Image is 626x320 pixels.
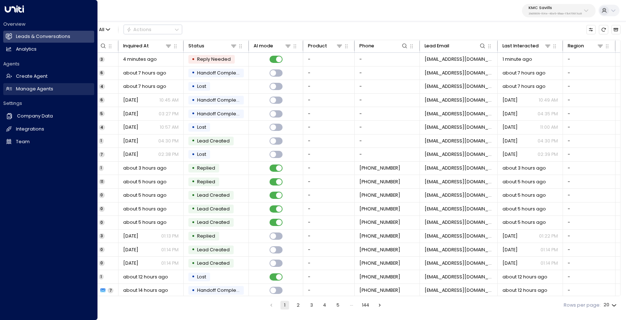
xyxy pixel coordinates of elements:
p: 02:38 PM [158,151,179,158]
span: about 5 hours ago [123,206,167,212]
td: - [563,243,615,256]
div: • [192,285,195,296]
td: - [303,270,355,283]
p: 01:22 PM [539,233,558,239]
td: - [563,202,615,216]
h2: Analytics [16,46,37,53]
span: Dec 04, 2024 [502,111,518,117]
h2: Team [16,138,30,145]
td: - [303,135,355,148]
p: 10:45 AM [159,97,179,103]
span: 3 [99,233,105,239]
span: +639516251389 [359,206,400,212]
p: 11:00 AM [540,124,558,131]
h2: Leads & Conversations [16,33,70,40]
div: • [192,54,195,65]
span: emre@getuniti.com [425,70,493,76]
td: - [355,107,420,120]
span: Lead Created [197,138,230,144]
td: - [563,162,615,175]
span: 1 minute ago [502,56,532,63]
p: 29d18009-f04e-46e5-95aa-f7b470917cc8 [529,12,582,15]
a: Leads & Conversations [3,31,94,43]
span: emre@getuniti.com [425,111,493,117]
span: about 14 hours ago [123,287,168,294]
div: • [192,203,195,214]
div: Product [308,42,327,50]
div: Status [188,42,204,50]
h2: Integrations [16,126,44,133]
span: Lead Created [197,260,230,266]
span: Handoff Completed [197,70,244,76]
span: about 7 hours ago [123,83,166,90]
span: 6 [99,97,105,103]
div: Last Interacted [502,42,552,50]
div: • [192,176,195,187]
span: Aug 26, 2024 [123,151,138,158]
div: • [192,149,195,160]
div: Region [568,42,584,50]
span: Lead Created [197,192,230,198]
td: - [563,135,615,148]
label: Rows per page: [564,302,601,309]
span: Lost [197,83,206,89]
span: sabidularichie29@gmail.com [425,260,493,266]
span: +639516251389 [359,179,400,185]
td: - [563,67,615,80]
button: Go to page 2 [294,301,302,310]
a: Analytics [3,43,94,55]
p: 04:35 PM [538,111,558,117]
td: - [563,94,615,107]
span: Replied [197,179,215,185]
span: Oct 26, 2024 [502,138,518,144]
td: - [303,257,355,270]
h2: Overview [3,21,94,27]
span: Lead Created [197,206,230,212]
button: Archived Leads [612,25,621,34]
td: - [355,53,420,66]
div: • [192,217,195,228]
span: Replied [197,233,215,239]
span: +639279819945 [359,274,400,280]
span: sabidularichie29@gmail.com [425,247,493,253]
span: 7 [99,152,105,157]
button: page 1 [280,301,289,310]
span: +639516251389 [359,260,400,266]
button: KMC Savills29d18009-f04e-46e5-95aa-f7b470917cc8 [522,4,596,17]
span: about 3 hours ago [123,165,167,171]
td: - [563,53,615,66]
span: +639673050047 [359,165,400,171]
span: about 5 hours ago [502,179,546,185]
span: Oct 28, 2024 [123,124,138,131]
div: • [192,244,195,255]
td: - [355,80,420,93]
button: Actions [124,25,182,34]
td: - [303,202,355,216]
td: - [303,189,355,202]
span: Yesterday [502,233,518,239]
span: 6 [99,70,105,76]
div: • [192,81,195,92]
div: Region [568,42,604,50]
div: • [192,108,195,119]
span: about 12 hours ago [502,274,547,280]
h2: Settings [3,100,94,107]
td: - [303,148,355,161]
td: - [303,162,355,175]
div: • [192,258,195,269]
span: 7 [108,288,113,293]
span: joycepadrinao03@yahoo.com [425,274,493,280]
div: • [192,135,195,146]
td: - [303,175,355,188]
div: Phone [359,42,409,50]
span: jelynbundalian@gmail.com [425,165,493,171]
td: - [303,284,355,297]
span: 0 [99,220,105,225]
nav: pagination navigation [267,301,384,310]
div: Lead Email [425,42,449,50]
h2: Agents [3,61,94,67]
td: - [563,121,615,134]
p: 01:14 PM [541,247,558,253]
span: Sep 16, 2024 [502,151,518,158]
span: 1 [99,165,104,171]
